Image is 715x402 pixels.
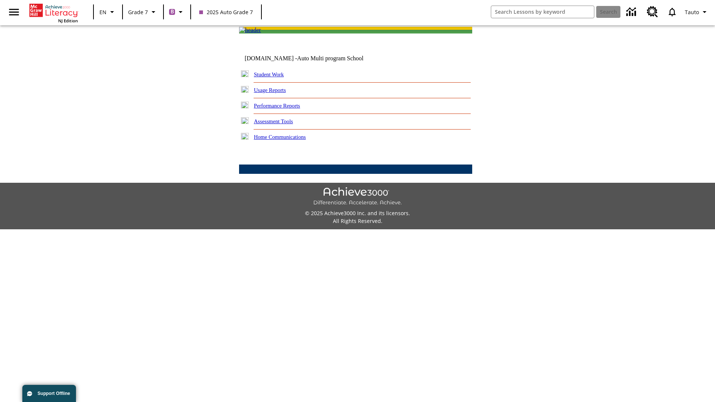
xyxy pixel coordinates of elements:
a: Resource Center, Will open in new tab [642,2,662,22]
button: Language: EN, Select a language [96,5,120,19]
img: plus.gif [241,102,249,108]
span: Support Offline [38,391,70,396]
span: 2025 Auto Grade 7 [199,8,253,16]
button: Grade: Grade 7, Select a grade [125,5,161,19]
td: [DOMAIN_NAME] - [245,55,382,62]
a: Usage Reports [254,87,286,93]
button: Open side menu [3,1,25,23]
button: Profile/Settings [682,5,712,19]
a: Assessment Tools [254,118,293,124]
a: Notifications [662,2,682,22]
a: Data Center [622,2,642,22]
button: Support Offline [22,385,76,402]
img: plus.gif [241,133,249,140]
img: Achieve3000 Differentiate Accelerate Achieve [313,187,402,206]
span: Grade 7 [128,8,148,16]
span: EN [99,8,107,16]
a: Student Work [254,71,284,77]
input: search field [491,6,594,18]
img: header [239,27,261,33]
img: plus.gif [241,70,249,77]
nobr: Auto Multi program School [297,55,363,61]
span: B [171,7,174,16]
a: Performance Reports [254,103,300,109]
a: Home Communications [254,134,306,140]
span: Tauto [685,8,699,16]
div: Home [29,2,78,23]
span: NJ Edition [58,18,78,23]
img: plus.gif [241,86,249,93]
img: plus.gif [241,117,249,124]
button: Boost Class color is purple. Change class color [166,5,188,19]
